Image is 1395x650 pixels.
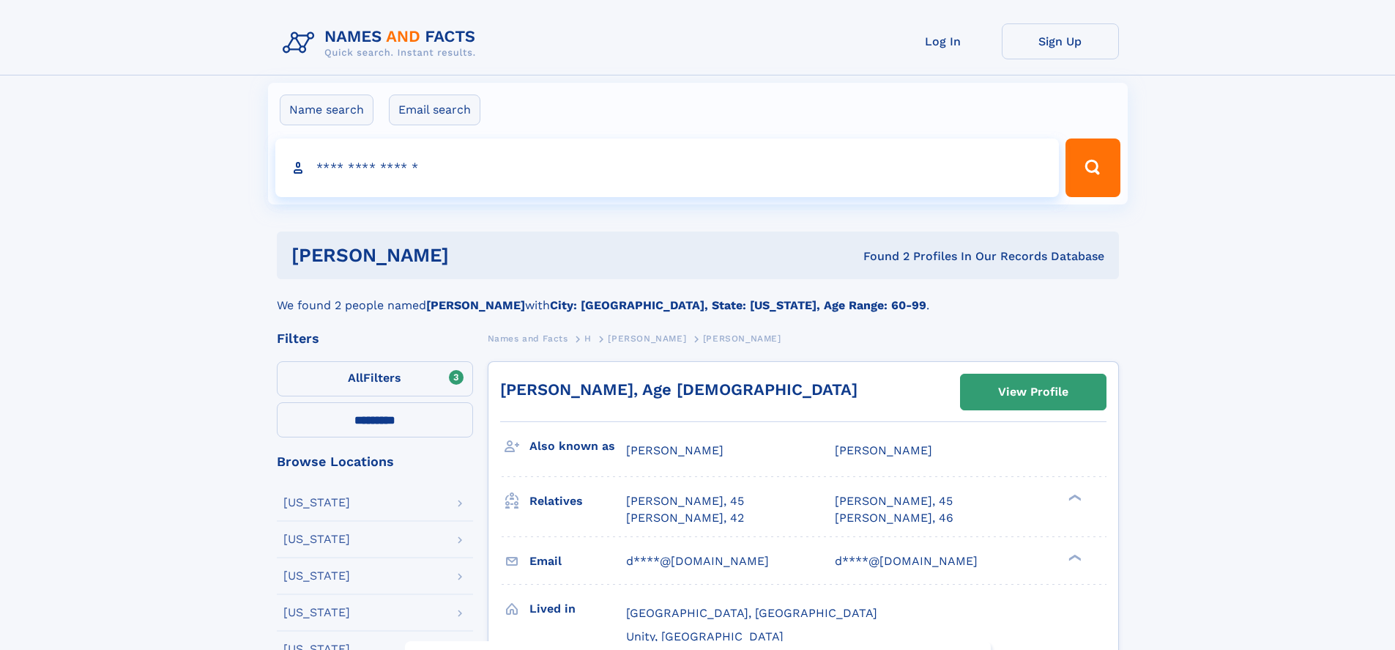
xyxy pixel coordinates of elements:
[703,333,781,344] span: [PERSON_NAME]
[529,597,626,621] h3: Lived in
[275,139,1060,197] input: search input
[626,629,784,643] span: Unity, [GEOGRAPHIC_DATA]
[1065,493,1082,503] div: ❯
[529,489,626,514] h3: Relatives
[998,375,1068,409] div: View Profile
[488,329,568,347] a: Names and Facts
[626,606,877,620] span: [GEOGRAPHIC_DATA], [GEOGRAPHIC_DATA]
[529,434,626,459] h3: Also known as
[835,443,932,457] span: [PERSON_NAME]
[529,549,626,574] h3: Email
[348,371,363,385] span: All
[277,332,473,345] div: Filters
[291,246,656,265] h1: [PERSON_NAME]
[584,333,592,344] span: H
[426,298,525,312] b: [PERSON_NAME]
[1065,553,1082,562] div: ❯
[835,493,953,509] a: [PERSON_NAME], 45
[608,329,686,347] a: [PERSON_NAME]
[608,333,686,344] span: [PERSON_NAME]
[283,533,350,545] div: [US_STATE]
[885,23,1002,59] a: Log In
[283,497,350,509] div: [US_STATE]
[280,95,373,125] label: Name search
[626,493,744,509] a: [PERSON_NAME], 45
[500,380,858,399] a: [PERSON_NAME], Age [DEMOGRAPHIC_DATA]
[584,329,592,347] a: H
[1002,23,1119,59] a: Sign Up
[277,23,488,63] img: Logo Names and Facts
[277,361,473,396] label: Filters
[550,298,926,312] b: City: [GEOGRAPHIC_DATA], State: [US_STATE], Age Range: 60-99
[656,248,1104,265] div: Found 2 Profiles In Our Records Database
[277,455,473,468] div: Browse Locations
[277,279,1119,314] div: We found 2 people named with .
[961,374,1106,410] a: View Profile
[626,510,744,526] a: [PERSON_NAME], 42
[626,443,723,457] span: [PERSON_NAME]
[835,510,953,526] a: [PERSON_NAME], 46
[283,570,350,582] div: [US_STATE]
[1065,139,1120,197] button: Search Button
[283,607,350,618] div: [US_STATE]
[389,95,480,125] label: Email search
